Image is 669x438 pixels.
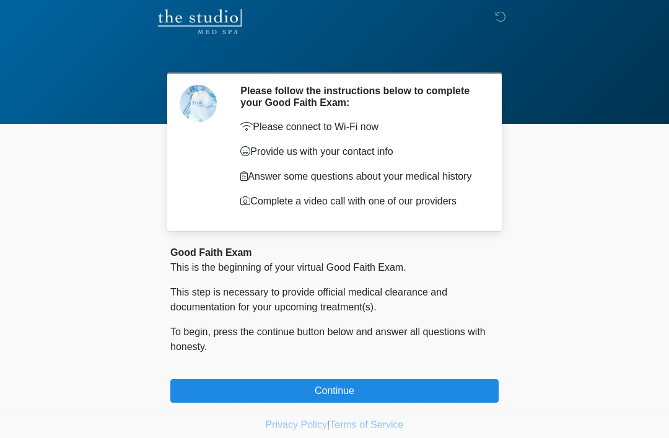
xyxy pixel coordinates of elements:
[266,419,328,430] a: Privacy Policy
[327,419,330,430] a: |
[240,85,480,108] h2: Please follow the instructions below to complete your Good Faith Exam:
[240,169,480,184] p: Answer some questions about your medical history
[170,285,499,315] p: This step is necessary to provide official medical clearance and documentation for your upcoming ...
[170,325,499,354] p: To begin, press the continue button below and answer all questions with honesty.
[161,45,508,68] h1: ‎ ‎
[170,379,499,403] button: Continue
[158,9,242,34] img: The Studio Med Spa Logo
[240,194,480,209] p: Complete a video call with one of our providers
[170,260,499,275] p: This is the beginning of your virtual Good Faith Exam.
[180,85,217,122] img: Agent Avatar
[330,419,403,430] a: Terms of Service
[170,245,499,260] div: Good Faith Exam
[240,144,480,159] p: Provide us with your contact info
[240,120,480,134] p: Please connect to Wi-Fi now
